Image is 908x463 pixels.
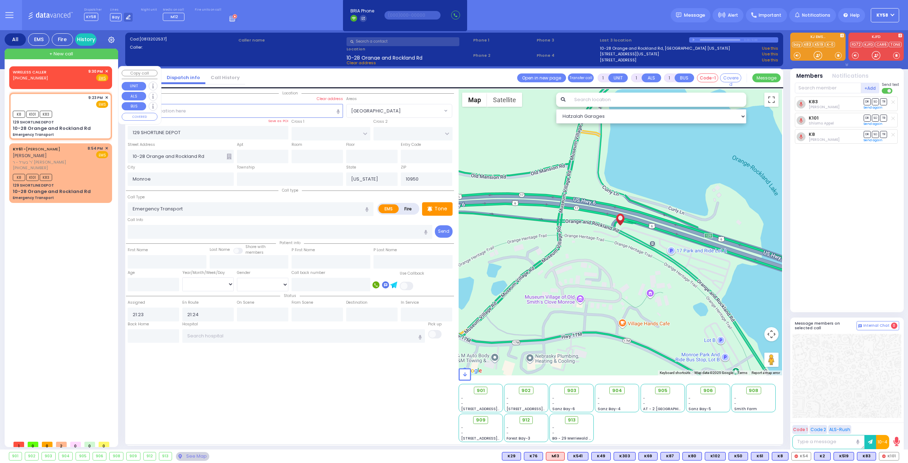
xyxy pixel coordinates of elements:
[401,300,419,305] label: In Service
[591,452,611,461] div: K49
[292,119,304,125] label: Cross 1
[834,452,854,461] div: BLS
[9,452,22,460] div: 901
[378,204,399,213] label: EMS
[642,73,661,82] button: ALS
[600,57,636,63] a: [STREET_ADDRESS]
[600,37,689,43] label: Last 3 location
[614,452,636,461] div: K303
[522,417,530,424] span: 912
[834,452,854,461] div: K519
[128,321,149,327] label: Back Home
[506,406,574,412] span: [STREET_ADDRESS][PERSON_NAME]
[476,417,486,424] span: 909
[130,44,236,50] label: Caller:
[814,452,831,461] div: BLS
[292,300,313,305] label: From Scene
[762,45,778,51] a: Use this
[517,73,566,82] a: Open in new page
[245,250,264,255] span: members
[752,73,781,82] button: Message
[795,83,861,93] input: Search member
[210,247,230,253] label: Last Name
[863,42,874,47] a: KJFD
[398,204,418,213] label: Fire
[59,452,73,460] div: 904
[864,115,871,121] span: DR
[105,68,108,75] span: ✕
[880,98,887,105] span: TR
[13,132,54,137] div: Emergency Transport
[461,401,463,406] span: -
[292,247,315,253] label: P First Name
[13,183,54,188] div: 129 SHORTLINE DEPOT
[280,293,300,298] span: Status
[122,82,146,90] button: UNIT
[598,406,621,412] span: Sanz Bay-4
[487,93,522,107] button: Show satellite imagery
[461,425,463,430] span: -
[506,436,530,441] span: Forest Bay-3
[401,165,406,170] label: ZIP
[643,396,645,401] span: -
[848,35,904,40] label: KJFD
[205,74,245,81] a: Call History
[13,111,25,118] span: K8
[5,33,26,46] div: All
[614,452,636,461] div: BLS
[70,442,81,447] span: 0
[598,401,600,406] span: -
[598,396,600,401] span: -
[182,321,198,327] label: Hospital
[227,154,232,159] span: Other building occupants
[317,96,343,102] label: Clear address
[796,72,823,80] button: Members
[552,430,554,436] span: -
[13,442,24,447] span: 1
[880,115,887,121] span: TR
[809,104,840,110] span: Dov Guttman
[84,13,98,21] span: KY58
[347,37,459,46] input: Search a contact
[734,406,757,412] span: Smith Farm
[477,387,485,394] span: 901
[552,425,554,430] span: -
[461,430,463,436] span: -
[473,53,534,59] span: Phone 2
[638,452,658,461] div: K69
[864,131,871,138] span: DR
[128,270,135,276] label: Age
[882,454,886,458] img: red-radio-icon.svg
[832,72,869,80] button: Notifications
[25,452,39,460] div: 902
[13,153,47,159] span: [PERSON_NAME]
[762,51,778,57] a: Use this
[521,387,531,394] span: 902
[612,387,622,394] span: 904
[93,452,106,460] div: 906
[568,73,594,82] button: Transfer call
[76,452,89,460] div: 905
[347,104,442,117] span: BLOOMING GROVE
[688,401,691,406] span: -
[537,37,598,43] span: Phone 3
[734,396,736,401] span: -
[28,11,75,20] img: Logo
[460,366,484,375] img: Google
[857,321,899,330] button: Internal Chat 0
[161,74,205,81] a: Dispatch info
[876,12,888,18] span: KY58
[347,60,376,66] span: Clear address
[42,452,55,460] div: 903
[809,425,827,434] button: Code 2
[876,435,889,449] button: 10-4
[346,300,367,305] label: Destination
[591,452,611,461] div: BLS
[128,142,155,148] label: Street Address
[237,142,243,148] label: Apt
[110,452,123,460] div: 908
[809,115,819,121] a: K101
[857,452,876,461] div: K83
[347,54,422,60] span: 10-28 Orange and Rockland Rd
[720,73,741,82] button: Covered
